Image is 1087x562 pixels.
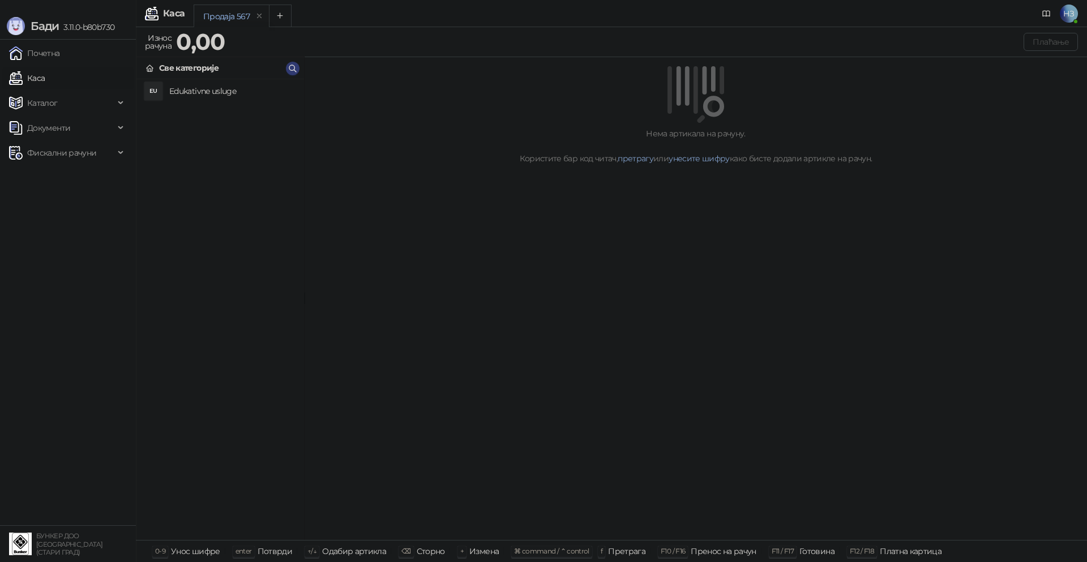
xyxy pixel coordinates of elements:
[669,153,730,164] a: унесите шифру
[772,547,794,555] span: F11 / F17
[799,544,834,559] div: Готовина
[258,544,293,559] div: Потврди
[469,544,499,559] div: Измена
[163,9,185,18] div: Каса
[401,547,410,555] span: ⌫
[1060,5,1078,23] span: НЗ
[514,547,589,555] span: ⌘ command / ⌃ control
[144,82,162,100] div: EU
[176,28,225,55] strong: 0,00
[169,82,295,100] h4: Edukativne usluge
[307,547,316,555] span: ↑/↓
[460,547,464,555] span: +
[155,547,165,555] span: 0-9
[236,547,252,555] span: enter
[9,42,60,65] a: Почетна
[9,67,45,89] a: Каса
[31,19,59,33] span: Бади
[691,544,756,559] div: Пренос на рачун
[159,62,219,74] div: Све категорије
[7,17,25,35] img: Logo
[252,11,267,21] button: remove
[269,5,292,27] button: Add tab
[601,547,602,555] span: f
[1037,5,1055,23] a: Документација
[27,92,58,114] span: Каталог
[618,153,653,164] a: претрагу
[322,544,386,559] div: Одабир артикла
[850,547,874,555] span: F12 / F18
[27,141,96,164] span: Фискални рачуни
[608,544,645,559] div: Претрага
[661,547,685,555] span: F10 / F16
[171,544,220,559] div: Унос шифре
[318,127,1073,165] div: Нема артикала на рачуну. Користите бар код читач, или како бисте додали артикле на рачун.
[59,22,114,32] span: 3.11.0-b80b730
[417,544,445,559] div: Сторно
[880,544,942,559] div: Платна картица
[36,532,102,556] small: БУНКЕР ДОО [GEOGRAPHIC_DATA] (СТАРИ ГРАД)
[143,31,174,53] div: Износ рачуна
[9,533,32,555] img: 64x64-companyLogo-d200c298-da26-4023-afd4-f376f589afb5.jpeg
[136,79,304,540] div: grid
[1024,33,1078,51] button: Плаћање
[203,10,250,23] div: Продаја 567
[27,117,70,139] span: Документи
